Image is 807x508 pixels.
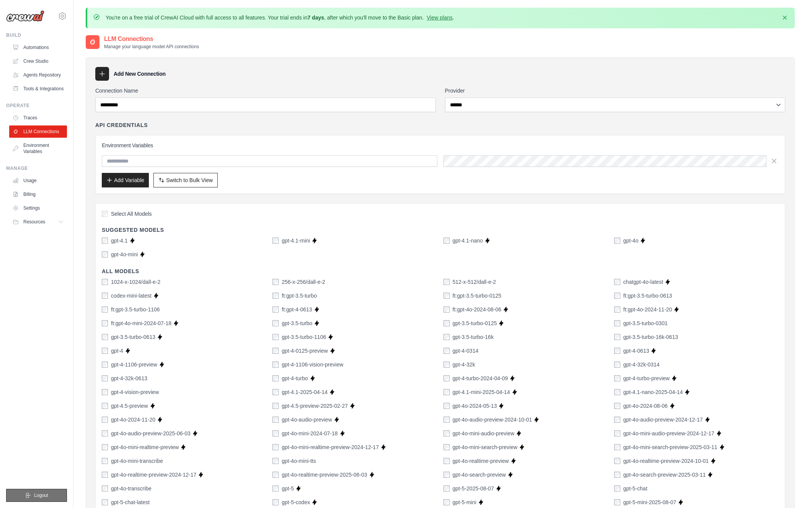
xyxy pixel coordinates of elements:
[272,306,279,313] input: ft:gpt-4-0613
[9,69,67,81] a: Agents Repository
[102,361,108,368] input: gpt-4-1106-preview
[102,472,108,478] input: gpt-4o-realtime-preview-2024-12-17
[453,457,509,465] label: gpt-4o-realtime-preview
[6,103,67,109] div: Operate
[272,279,279,285] input: 256-x-256/dall-e-2
[453,430,515,437] label: gpt-4o-mini-audio-preview
[9,112,67,124] a: Traces
[272,403,279,409] input: gpt-4.5-preview-2025-02-27
[102,403,108,409] input: gpt-4.5-preview
[282,471,367,479] label: gpt-4o-realtime-preview-2025-06-03
[282,443,379,451] label: gpt-4o-mini-realtime-preview-2024-12-17
[623,237,639,244] label: gpt-4o
[102,430,108,436] input: gpt-4o-audio-preview-2025-06-03
[23,219,45,225] span: Resources
[272,334,279,340] input: gpt-3.5-turbo-1106
[111,485,152,492] label: gpt-4o-transcribe
[166,176,213,184] span: Switch to Bulk View
[111,251,138,258] label: gpt-4o-mini
[282,278,325,286] label: 256-x-256/dall-e-2
[282,388,328,396] label: gpt-4.1-2025-04-14
[111,374,147,382] label: gpt-4-32k-0613
[623,443,717,451] label: gpt-4o-mini-search-preview-2025-03-11
[272,375,279,381] input: gpt-4-turbo
[623,347,649,355] label: gpt-4-0613
[282,374,308,382] label: gpt-4-turbo
[102,348,108,354] input: gpt-4
[111,306,160,313] label: ft:gpt-3.5-turbo-1106
[272,361,279,368] input: gpt-4-1106-vision-preview
[623,485,647,492] label: gpt-5-chat
[111,471,196,479] label: gpt-4o-realtime-preview-2024-12-17
[427,15,452,21] a: View plans
[9,125,67,138] a: LLM Connections
[272,430,279,436] input: gpt-4o-mini-2024-07-18
[453,292,502,300] label: ft:gpt-3.5-turbo-0125
[614,361,620,368] input: gpt-4-32k-0314
[282,333,326,341] label: gpt-3.5-turbo-1106
[443,361,450,368] input: gpt-4-32k
[453,374,508,382] label: gpt-4-turbo-2024-04-09
[272,499,279,505] input: gpt-5-codex
[453,471,506,479] label: gpt-4o-search-preview
[282,498,310,506] label: gpt-5-codex
[282,416,332,423] label: gpt-4o-audio-preview
[453,333,494,341] label: gpt-3.5-turbo-16k
[443,485,450,492] input: gpt-5-2025-08-07
[111,319,171,327] label: ft:gpt-4o-mini-2024-07-18
[111,430,191,437] label: gpt-4o-audio-preview-2025-06-03
[443,417,450,423] input: gpt-4o-audio-preview-2024-10-01
[272,389,279,395] input: gpt-4.1-2025-04-14
[102,458,108,464] input: gpt-4o-mini-transcribe
[95,121,148,129] h4: API Credentials
[6,10,44,22] img: Logo
[272,293,279,299] input: ft:gpt-3.5-turbo
[623,498,677,506] label: gpt-5-mini-2025-08-07
[9,83,67,95] a: Tools & Integrations
[623,402,668,410] label: gpt-4o-2024-08-06
[153,173,218,187] button: Switch to Bulk View
[443,430,450,436] input: gpt-4o-mini-audio-preview
[614,306,620,313] input: ft:gpt-4o-2024-11-20
[282,347,328,355] label: gpt-4-0125-preview
[443,306,450,313] input: ft:gpt-4o-2024-08-06
[453,416,532,423] label: gpt-4o-audio-preview-2024-10-01
[102,279,108,285] input: 1024-x-1024/dall-e-2
[272,320,279,326] input: gpt-3.5-turbo
[453,237,483,244] label: gpt-4.1-nano
[102,173,149,187] button: Add Variable
[272,348,279,354] input: gpt-4-0125-preview
[614,279,620,285] input: chatgpt-4o-latest
[282,306,312,313] label: ft:gpt-4-0613
[111,498,150,506] label: gpt-5-chat-latest
[9,55,67,67] a: Crew Studio
[104,44,199,50] p: Manage your language model API connections
[111,402,148,410] label: gpt-4.5-preview
[9,41,67,54] a: Automations
[102,375,108,381] input: gpt-4-32k-0613
[443,444,450,450] input: gpt-4o-mini-search-preview
[6,32,67,38] div: Build
[111,443,179,451] label: gpt-4o-mini-realtime-preview
[453,319,497,327] label: gpt-3.5-turbo-0125
[282,237,310,244] label: gpt-4.1-mini
[102,306,108,313] input: ft:gpt-3.5-turbo-1106
[111,347,123,355] label: gpt-4
[453,278,496,286] label: 512-x-512/dall-e-2
[443,334,450,340] input: gpt-3.5-turbo-16k
[111,361,157,368] label: gpt-4-1106-preview
[443,293,450,299] input: ft:gpt-3.5-turbo-0125
[623,292,672,300] label: ft:gpt-3.5-turbo-0613
[623,333,678,341] label: gpt-3.5-turbo-16k-0613
[282,361,343,368] label: gpt-4-1106-vision-preview
[102,293,108,299] input: codex-mini-latest
[623,457,709,465] label: gpt-4o-realtime-preview-2024-10-01
[614,334,620,340] input: gpt-3.5-turbo-16k-0613
[282,402,348,410] label: gpt-4.5-preview-2025-02-27
[443,472,450,478] input: gpt-4o-search-preview
[443,458,450,464] input: gpt-4o-realtime-preview
[111,237,128,244] label: gpt-4.1
[282,430,337,437] label: gpt-4o-mini-2024-07-18
[282,485,294,492] label: gpt-5
[282,319,312,327] label: gpt-3.5-turbo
